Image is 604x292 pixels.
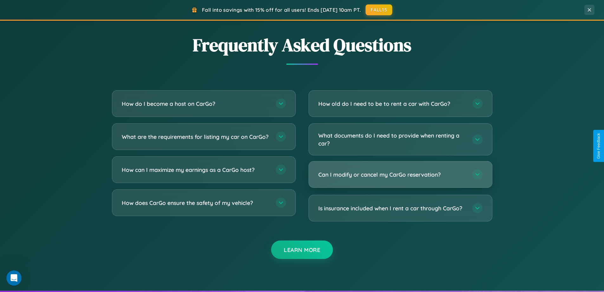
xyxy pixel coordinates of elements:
[318,132,466,147] h3: What documents do I need to provide when renting a car?
[202,7,361,13] span: Fall into savings with 15% off for all users! Ends [DATE] 10am PT.
[112,33,492,57] h2: Frequently Asked Questions
[122,199,270,207] h3: How does CarGo ensure the safety of my vehicle?
[318,171,466,179] h3: Can I modify or cancel my CarGo reservation?
[122,133,270,141] h3: What are the requirements for listing my car on CarGo?
[318,204,466,212] h3: Is insurance included when I rent a car through CarGo?
[271,241,333,259] button: Learn More
[122,166,270,174] h3: How can I maximize my earnings as a CarGo host?
[122,100,270,108] h3: How do I become a host on CarGo?
[366,4,392,15] button: FALL15
[318,100,466,108] h3: How old do I need to be to rent a car with CarGo?
[6,270,22,286] iframe: Intercom live chat
[596,133,601,159] div: Give Feedback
